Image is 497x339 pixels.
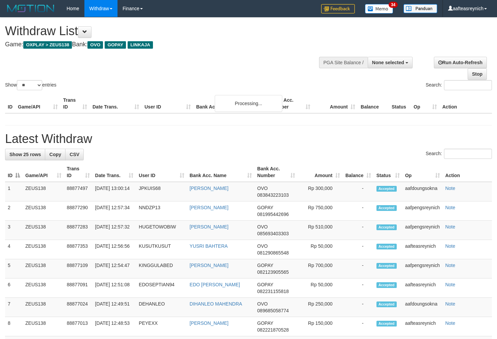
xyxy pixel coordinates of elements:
td: [DATE] 12:54:47 [93,259,136,279]
img: Button%20Memo.svg [365,4,393,14]
th: Amount: activate to sort column ascending [298,163,342,182]
span: Accepted [376,263,397,269]
td: KINGGULABED [136,259,187,279]
td: [DATE] 12:57:32 [93,221,136,240]
span: 34 [389,2,398,8]
td: [DATE] 12:51:08 [93,279,136,298]
td: 3 [5,221,23,240]
a: Note [445,186,455,191]
td: ZEUS138 [23,298,64,317]
td: - [343,259,374,279]
span: Accepted [376,301,397,307]
td: 88877283 [64,221,93,240]
div: PGA Site Balance / [319,57,368,68]
img: MOTION_logo.png [5,3,56,14]
th: Balance [358,94,389,113]
a: Note [445,263,455,268]
span: Copy 089685058774 to clipboard [257,308,289,313]
th: Bank Acc. Name [193,94,268,113]
td: [DATE] 12:49:51 [93,298,136,317]
td: ZEUS138 [23,279,64,298]
td: 4 [5,240,23,259]
a: Note [445,243,455,249]
span: Copy 085693403303 to clipboard [257,231,289,236]
label: Show entries [5,80,56,90]
a: Note [445,224,455,229]
td: NNDZP13 [136,201,187,221]
td: Rp 300,000 [298,182,342,201]
td: ZEUS138 [23,240,64,259]
th: ID: activate to sort column descending [5,163,23,182]
th: User ID: activate to sort column ascending [136,163,187,182]
td: DEHANLEO [136,298,187,317]
a: Note [445,301,455,307]
span: Copy 081290865548 to clipboard [257,250,289,256]
td: 2 [5,201,23,221]
td: [DATE] 12:56:56 [93,240,136,259]
a: [PERSON_NAME] [190,205,229,210]
td: aafteasreynich [402,279,443,298]
h1: Latest Withdraw [5,132,492,146]
span: None selected [372,60,404,65]
a: [PERSON_NAME] [190,224,229,229]
td: - [343,240,374,259]
span: Accepted [376,282,397,288]
th: Date Trans. [90,94,142,113]
th: Game/API: activate to sort column ascending [23,163,64,182]
td: - [343,279,374,298]
h1: Withdraw List [5,24,324,38]
td: - [343,182,374,201]
a: [PERSON_NAME] [190,263,229,268]
td: [DATE] 12:57:34 [93,201,136,221]
a: [PERSON_NAME] [190,320,229,326]
a: [PERSON_NAME] [190,186,229,191]
a: YUSRI BAHTERA [190,243,228,249]
td: Rp 50,000 [298,279,342,298]
th: Balance: activate to sort column ascending [343,163,374,182]
td: ZEUS138 [23,221,64,240]
a: Show 25 rows [5,149,45,160]
td: 88877290 [64,201,93,221]
td: aafteasreynich [402,240,443,259]
td: HUGETOWOBIW [136,221,187,240]
td: aafdoungsokna [402,298,443,317]
select: Showentries [17,80,42,90]
a: Copy [45,149,66,160]
td: - [343,201,374,221]
td: 88877091 [64,279,93,298]
td: JPKUIS68 [136,182,187,201]
td: - [343,298,374,317]
label: Search: [426,80,492,90]
span: Copy 081995442696 to clipboard [257,212,289,217]
td: aafpengsreynich [402,221,443,240]
td: PEYEXX [136,317,187,336]
span: OVO [87,41,103,49]
span: OVO [257,243,268,249]
button: None selected [368,57,413,68]
a: CSV [65,149,84,160]
td: 88877024 [64,298,93,317]
span: GOPAY [257,205,273,210]
a: Note [445,320,455,326]
td: ZEUS138 [23,259,64,279]
img: Feedback.jpg [321,4,355,14]
td: aafteasreynich [402,317,443,336]
td: [DATE] 12:48:53 [93,317,136,336]
label: Search: [426,149,492,159]
td: Rp 150,000 [298,317,342,336]
th: Bank Acc. Number [268,94,313,113]
td: aafpengsreynich [402,201,443,221]
th: Bank Acc. Name: activate to sort column ascending [187,163,255,182]
th: Op [411,94,440,113]
a: Run Auto-Refresh [434,57,487,68]
th: Game/API [15,94,60,113]
span: Accepted [376,186,397,192]
td: - [343,317,374,336]
span: Copy 082231155818 to clipboard [257,289,289,294]
span: Accepted [376,321,397,326]
input: Search: [444,80,492,90]
span: Accepted [376,224,397,230]
th: Status: activate to sort column ascending [374,163,402,182]
td: EDOSEPTIAN94 [136,279,187,298]
td: Rp 510,000 [298,221,342,240]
